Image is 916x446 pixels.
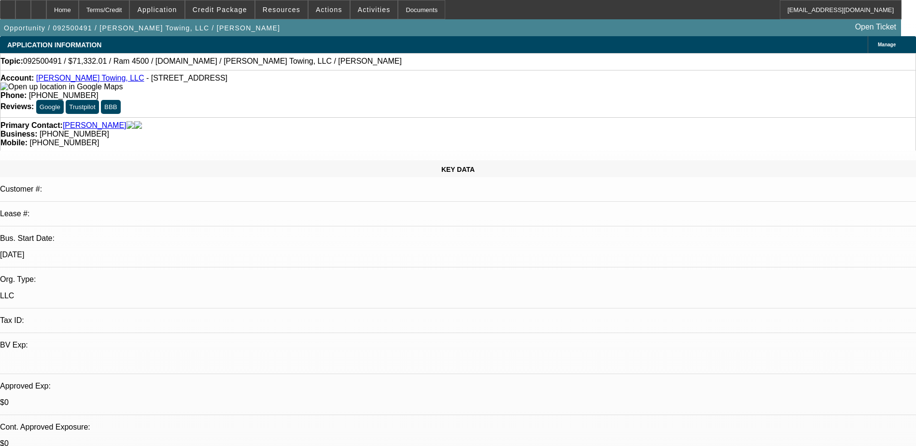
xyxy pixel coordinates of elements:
span: Opportunity / 092500491 / [PERSON_NAME] Towing, LLC / [PERSON_NAME] [4,24,280,32]
span: 092500491 / $71,332.01 / Ram 4500 / [DOMAIN_NAME] / [PERSON_NAME] Towing, LLC / [PERSON_NAME] [23,57,402,66]
strong: Mobile: [0,139,28,147]
a: [PERSON_NAME] [63,121,127,130]
span: APPLICATION INFORMATION [7,41,101,49]
span: - [STREET_ADDRESS] [146,74,227,82]
a: [PERSON_NAME] Towing, LLC [36,74,144,82]
img: linkedin-icon.png [134,121,142,130]
img: facebook-icon.png [127,121,134,130]
span: Application [137,6,177,14]
button: Application [130,0,184,19]
span: KEY DATA [441,166,475,173]
strong: Topic: [0,57,23,66]
button: Resources [255,0,308,19]
span: Manage [878,42,896,47]
strong: Account: [0,74,34,82]
span: Credit Package [193,6,247,14]
span: [PHONE_NUMBER] [40,130,109,138]
button: Google [36,100,64,114]
span: [PHONE_NUMBER] [29,139,99,147]
strong: Business: [0,130,37,138]
button: Credit Package [185,0,254,19]
strong: Phone: [0,91,27,99]
span: Activities [358,6,391,14]
img: Open up location in Google Maps [0,83,123,91]
span: Resources [263,6,300,14]
button: Trustpilot [66,100,99,114]
a: Open Ticket [851,19,900,35]
a: View Google Maps [0,83,123,91]
span: Actions [316,6,342,14]
strong: Reviews: [0,102,34,111]
span: [PHONE_NUMBER] [29,91,99,99]
strong: Primary Contact: [0,121,63,130]
button: BBB [101,100,121,114]
button: Activities [351,0,398,19]
button: Actions [309,0,350,19]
